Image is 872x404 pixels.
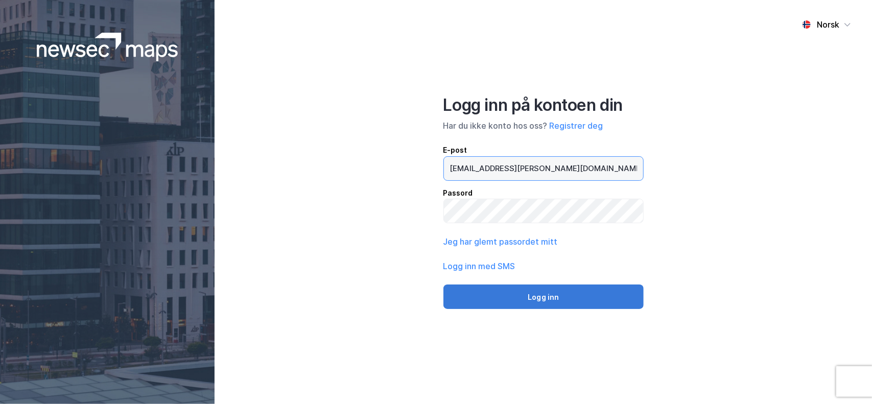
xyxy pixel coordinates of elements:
[443,187,644,199] div: Passord
[821,355,872,404] div: Kontrollprogram for chat
[443,144,644,156] div: E-post
[443,95,644,115] div: Logg inn på kontoen din
[37,33,178,61] img: logoWhite.bf58a803f64e89776f2b079ca2356427.svg
[550,120,603,132] button: Registrer deg
[443,235,558,248] button: Jeg har glemt passordet mitt
[443,260,515,272] button: Logg inn med SMS
[443,120,644,132] div: Har du ikke konto hos oss?
[443,284,644,309] button: Logg inn
[821,355,872,404] iframe: Chat Widget
[817,18,839,31] div: Norsk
